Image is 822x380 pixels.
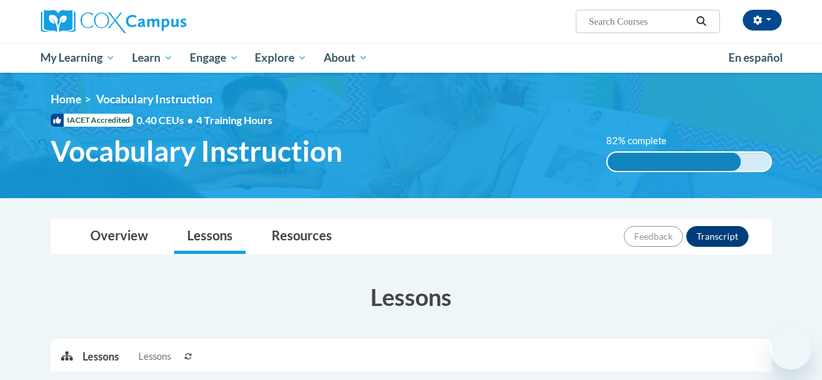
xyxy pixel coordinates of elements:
[691,14,711,29] button: Search
[40,50,115,66] span: My Learning
[255,50,307,66] span: Explore
[51,134,342,168] span: Vocabulary Instruction
[196,114,272,126] span: 4 Training Hours
[174,220,246,254] a: Lessons
[51,281,772,313] h3: Lessons
[259,220,345,254] a: Resources
[587,14,691,29] input: Search Courses
[728,51,783,64] span: En español
[83,349,119,364] p: Lessons
[624,226,683,247] button: Feedback
[41,10,275,33] a: Cox Campus
[190,50,238,66] span: Engage
[41,10,186,33] img: Cox Campus
[608,153,741,171] div: 82% complete
[181,43,247,73] a: Engage
[31,43,791,73] div: Main menu
[315,43,376,73] a: About
[51,114,133,127] span: IACET Accredited
[246,43,315,73] a: Explore
[187,114,193,126] span: •
[743,10,782,31] button: Account Settings
[77,220,161,254] a: Overview
[123,43,181,73] a: Learn
[324,50,368,66] span: About
[96,92,212,106] span: Vocabulary Instruction
[720,44,791,71] a: En español
[132,50,173,66] span: Learn
[770,328,812,370] iframe: Button to launch messaging window
[606,134,681,148] label: 82% complete
[686,226,749,247] button: Transcript
[32,43,124,73] a: My Learning
[138,349,171,364] span: Lessons
[51,92,81,106] a: Home
[136,113,196,127] span: 0.40 CEUs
